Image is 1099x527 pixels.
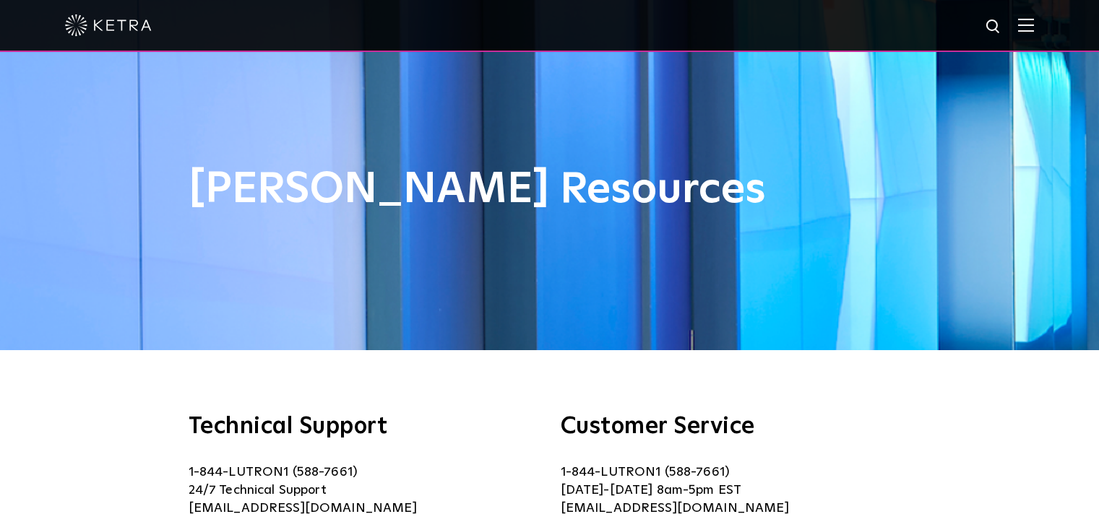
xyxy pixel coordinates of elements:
[189,166,911,214] h1: [PERSON_NAME] Resources
[1018,18,1034,32] img: Hamburger%20Nav.svg
[189,463,539,518] p: 1-844-LUTRON1 (588-7661) 24/7 Technical Support
[985,18,1003,36] img: search icon
[65,14,152,36] img: ketra-logo-2019-white
[561,463,911,518] p: 1-844-LUTRON1 (588-7661) [DATE]-[DATE] 8am-5pm EST [EMAIL_ADDRESS][DOMAIN_NAME]
[189,415,539,438] h3: Technical Support
[189,502,417,515] a: [EMAIL_ADDRESS][DOMAIN_NAME]
[561,415,911,438] h3: Customer Service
